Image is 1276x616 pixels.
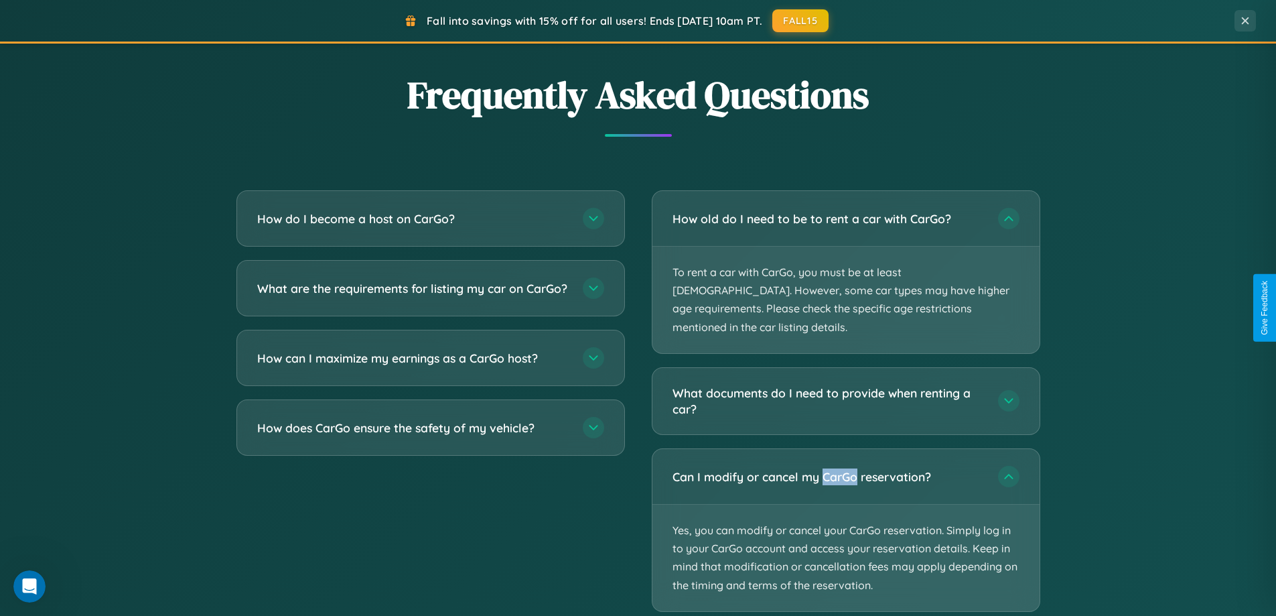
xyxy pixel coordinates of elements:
p: Yes, you can modify or cancel your CarGo reservation. Simply log in to your CarGo account and acc... [652,505,1040,611]
p: To rent a car with CarGo, you must be at least [DEMOGRAPHIC_DATA]. However, some car types may ha... [652,247,1040,353]
h3: What documents do I need to provide when renting a car? [672,385,985,418]
button: FALL15 [772,9,829,32]
h3: How does CarGo ensure the safety of my vehicle? [257,420,569,436]
iframe: Intercom live chat [13,570,46,603]
h3: What are the requirements for listing my car on CarGo? [257,280,569,297]
div: Give Feedback [1260,281,1269,335]
h3: How can I maximize my earnings as a CarGo host? [257,350,569,367]
h2: Frequently Asked Questions [236,69,1040,121]
h3: Can I modify or cancel my CarGo reservation? [672,469,985,485]
h3: How do I become a host on CarGo? [257,210,569,227]
span: Fall into savings with 15% off for all users! Ends [DATE] 10am PT. [427,14,762,27]
h3: How old do I need to be to rent a car with CarGo? [672,210,985,227]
